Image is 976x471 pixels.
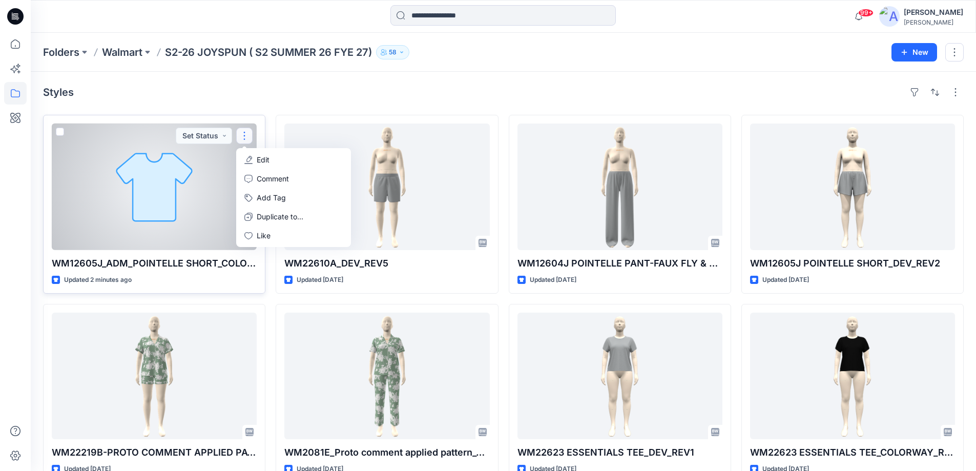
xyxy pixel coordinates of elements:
p: 58 [389,47,397,58]
p: WM12605J POINTELLE SHORT_DEV_REV2 [750,256,955,271]
p: WM22623 ESSENTIALS TEE_COLORWAY_REV1 [750,445,955,460]
button: 58 [376,45,409,59]
p: Updated [DATE] [530,275,576,285]
img: avatar [879,6,900,27]
p: WM22610A_DEV_REV5 [284,256,489,271]
a: Folders [43,45,79,59]
a: WM22623 ESSENTIALS TEE_DEV_REV1 [517,313,722,439]
a: Edit [238,150,349,169]
a: Walmart [102,45,142,59]
p: WM22219B-PROTO COMMENT APPLIED PATTERN_COLORWAY_REV12 [52,445,257,460]
p: Edit [257,154,269,165]
button: New [891,43,937,62]
div: [PERSON_NAME] [904,18,963,26]
p: WM2081E_Proto comment applied pattern_Colorway_REV12 [284,445,489,460]
p: Updated [DATE] [762,275,809,285]
span: 99+ [858,9,874,17]
p: WM22623 ESSENTIALS TEE_DEV_REV1 [517,445,722,460]
a: WM22219B-PROTO COMMENT APPLIED PATTERN_COLORWAY_REV12 [52,313,257,439]
p: Comment [257,173,289,184]
h4: Styles [43,86,74,98]
p: WM12605J_ADM_POINTELLE SHORT_COLORWAY_REV6 [52,256,257,271]
p: Duplicate to... [257,211,303,222]
p: WM12604J POINTELLE PANT-FAUX FLY & BUTTONS + PICOT_REV2 [517,256,722,271]
p: S2-26 JOYSPUN ( S2 SUMMER 26 FYE 27) [165,45,372,59]
a: WM12604J POINTELLE PANT-FAUX FLY & BUTTONS + PICOT_REV2 [517,124,722,250]
a: WM12605J_ADM_POINTELLE SHORT_COLORWAY_REV6 [52,124,257,250]
button: Add Tag [238,188,349,207]
p: Updated 2 minutes ago [64,275,132,285]
a: WM2081E_Proto comment applied pattern_Colorway_REV12 [284,313,489,439]
a: WM22623 ESSENTIALS TEE_COLORWAY_REV1 [750,313,955,439]
p: Like [257,230,271,241]
a: WM22610A_DEV_REV5 [284,124,489,250]
div: [PERSON_NAME] [904,6,963,18]
a: WM12605J POINTELLE SHORT_DEV_REV2 [750,124,955,250]
p: Updated [DATE] [297,275,343,285]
